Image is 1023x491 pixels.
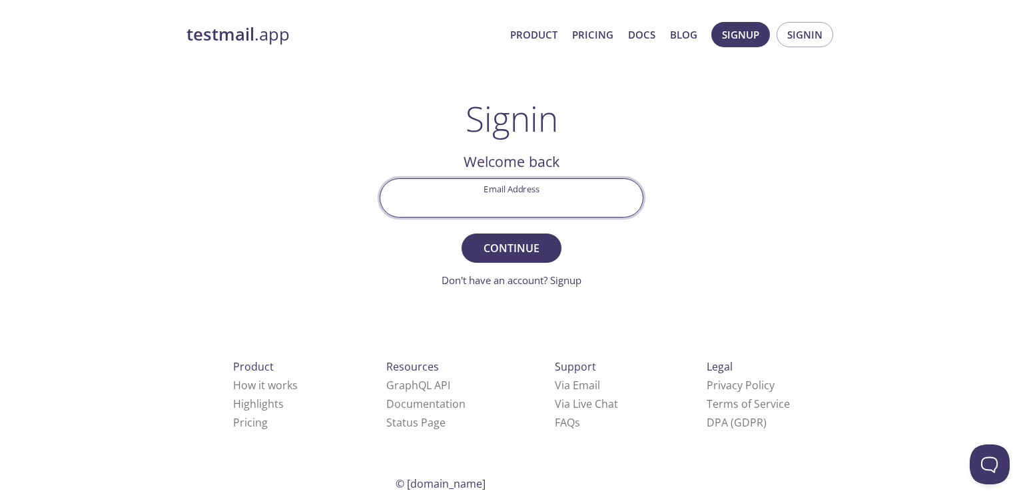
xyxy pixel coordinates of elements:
[555,397,618,411] a: Via Live Chat
[670,26,697,43] a: Blog
[476,239,547,257] span: Continue
[233,415,268,430] a: Pricing
[555,359,596,374] span: Support
[707,397,790,411] a: Terms of Service
[628,26,655,43] a: Docs
[555,378,600,393] a: Via Email
[233,359,274,374] span: Product
[462,234,561,263] button: Continue
[572,26,613,43] a: Pricing
[707,359,733,374] span: Legal
[711,22,770,47] button: Signup
[386,397,466,411] a: Documentation
[707,415,767,430] a: DPA (GDPR)
[787,26,823,43] span: Signin
[707,378,775,393] a: Privacy Policy
[186,23,254,46] strong: testmail
[970,444,1010,484] iframe: Help Scout Beacon - Open
[386,359,439,374] span: Resources
[233,378,298,393] a: How it works
[396,476,486,491] span: © [DOMAIN_NAME]
[777,22,833,47] button: Signin
[555,415,580,430] a: FAQ
[386,415,446,430] a: Status Page
[386,378,450,393] a: GraphQL API
[575,415,580,430] span: s
[466,98,558,138] h1: Signin
[233,397,284,411] a: Highlights
[380,150,643,173] h2: Welcome back
[186,23,500,46] a: testmail.app
[442,273,581,287] a: Don't have an account? Signup
[510,26,557,43] a: Product
[722,26,759,43] span: Signup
